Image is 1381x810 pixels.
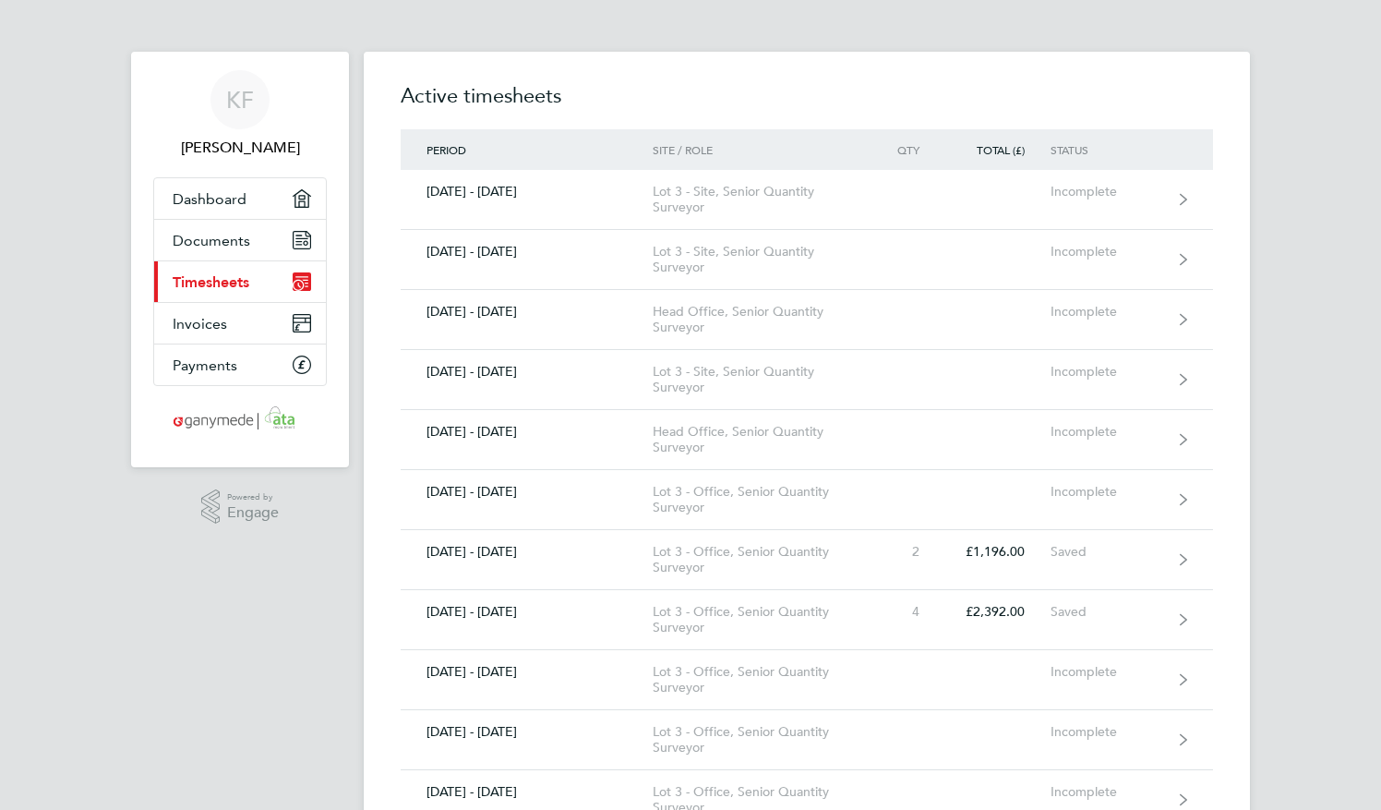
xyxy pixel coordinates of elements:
[154,303,326,344] a: Invoices
[201,490,280,525] a: Powered byEngage
[401,350,1213,410] a: [DATE] - [DATE]Lot 3 - Site, Senior Quantity SurveyorIncomplete
[401,184,653,199] div: [DATE] - [DATE]
[401,664,653,680] div: [DATE] - [DATE]
[401,470,1213,530] a: [DATE] - [DATE]Lot 3 - Office, Senior Quantity SurveyorIncomplete
[1051,244,1164,260] div: Incomplete
[653,304,864,335] div: Head Office, Senior Quantity Surveyor
[227,505,279,521] span: Engage
[1051,184,1164,199] div: Incomplete
[173,190,246,208] span: Dashboard
[401,784,653,800] div: [DATE] - [DATE]
[1051,604,1164,620] div: Saved
[401,710,1213,770] a: [DATE] - [DATE]Lot 3 - Office, Senior Quantity SurveyorIncomplete
[153,137,327,159] span: Kyle Fallon
[945,604,1051,620] div: £2,392.00
[653,604,864,635] div: Lot 3 - Office, Senior Quantity Surveyor
[226,88,254,112] span: KF
[401,650,1213,710] a: [DATE] - [DATE]Lot 3 - Office, Senior Quantity SurveyorIncomplete
[401,230,1213,290] a: [DATE] - [DATE]Lot 3 - Site, Senior Quantity SurveyorIncomplete
[401,530,1213,590] a: [DATE] - [DATE]Lot 3 - Office, Senior Quantity Surveyor2£1,196.00Saved
[401,590,1213,650] a: [DATE] - [DATE]Lot 3 - Office, Senior Quantity Surveyor4£2,392.00Saved
[1051,424,1164,440] div: Incomplete
[864,544,945,560] div: 2
[1051,304,1164,320] div: Incomplete
[653,184,864,215] div: Lot 3 - Site, Senior Quantity Surveyor
[168,405,313,434] img: ganymedesolutions-logo-retina.png
[1051,143,1164,156] div: Status
[173,232,250,249] span: Documents
[131,52,349,467] nav: Main navigation
[173,315,227,332] span: Invoices
[401,364,653,380] div: [DATE] - [DATE]
[401,304,653,320] div: [DATE] - [DATE]
[173,273,249,291] span: Timesheets
[401,244,653,260] div: [DATE] - [DATE]
[653,724,864,756] div: Lot 3 - Office, Senior Quantity Surveyor
[1051,664,1164,680] div: Incomplete
[945,544,1051,560] div: £1,196.00
[653,664,864,695] div: Lot 3 - Office, Senior Quantity Surveyor
[653,244,864,275] div: Lot 3 - Site, Senior Quantity Surveyor
[227,490,279,505] span: Powered by
[401,724,653,740] div: [DATE] - [DATE]
[864,604,945,620] div: 4
[864,143,945,156] div: Qty
[426,142,466,157] span: Period
[1051,784,1164,800] div: Incomplete
[401,484,653,500] div: [DATE] - [DATE]
[154,220,326,260] a: Documents
[154,178,326,219] a: Dashboard
[401,544,653,560] div: [DATE] - [DATE]
[401,410,1213,470] a: [DATE] - [DATE]Head Office, Senior Quantity SurveyorIncomplete
[1051,484,1164,500] div: Incomplete
[401,424,653,440] div: [DATE] - [DATE]
[653,364,864,395] div: Lot 3 - Site, Senior Quantity Surveyor
[945,143,1051,156] div: Total (£)
[154,261,326,302] a: Timesheets
[173,357,237,374] span: Payments
[653,484,864,515] div: Lot 3 - Office, Senior Quantity Surveyor
[401,290,1213,350] a: [DATE] - [DATE]Head Office, Senior Quantity SurveyorIncomplete
[653,544,864,575] div: Lot 3 - Office, Senior Quantity Surveyor
[154,345,326,385] a: Payments
[1051,724,1164,740] div: Incomplete
[653,143,864,156] div: Site / Role
[1051,364,1164,380] div: Incomplete
[1051,544,1164,560] div: Saved
[153,70,327,159] a: KF[PERSON_NAME]
[401,170,1213,230] a: [DATE] - [DATE]Lot 3 - Site, Senior Quantity SurveyorIncomplete
[401,604,653,620] div: [DATE] - [DATE]
[653,424,864,455] div: Head Office, Senior Quantity Surveyor
[401,81,1213,129] h2: Active timesheets
[153,405,327,434] a: Go to home page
